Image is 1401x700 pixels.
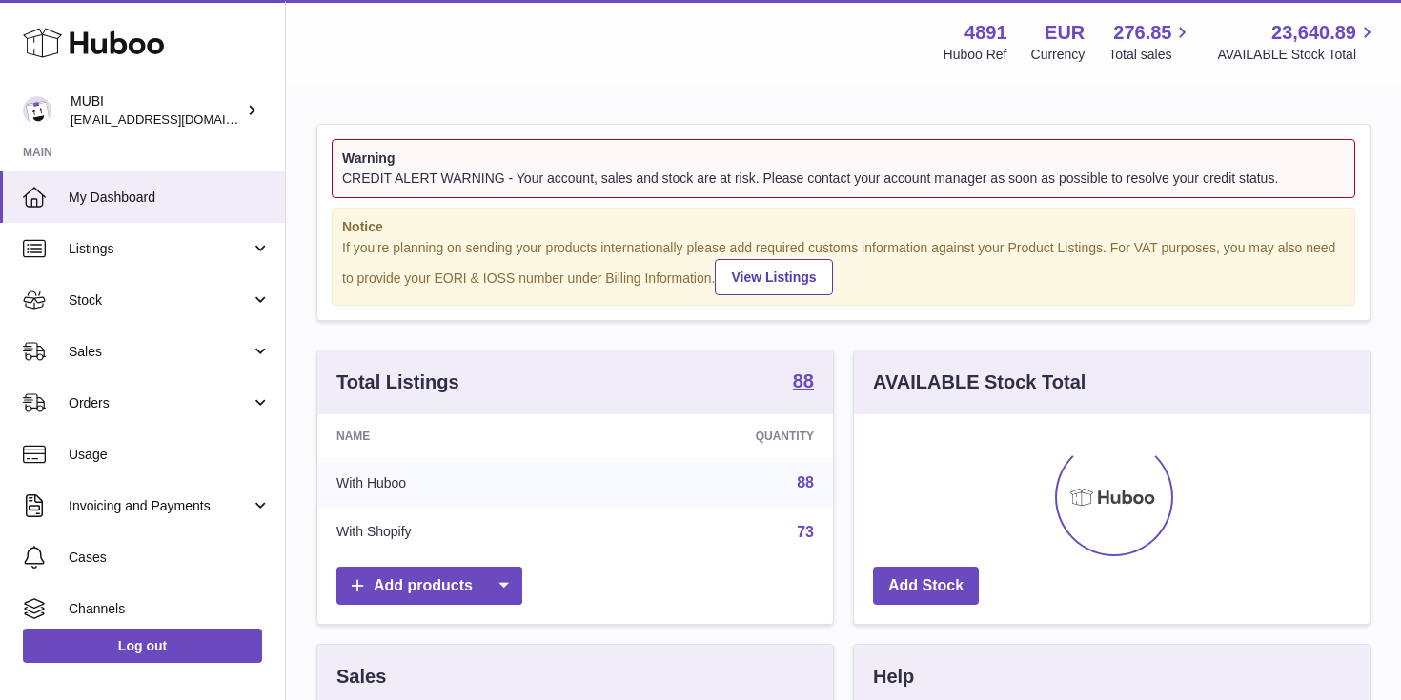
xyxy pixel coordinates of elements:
[23,629,262,663] a: Log out
[69,291,251,310] span: Stock
[69,189,271,207] span: My Dashboard
[69,240,251,258] span: Listings
[69,549,271,567] span: Cases
[336,370,459,395] h3: Total Listings
[715,259,832,295] a: View Listings
[797,474,814,490] a: 88
[317,458,596,508] td: With Huboo
[596,414,833,458] th: Quantity
[1113,20,1171,46] span: 276.85
[342,239,1345,296] div: If you're planning on sending your products internationally please add required customs informati...
[1108,20,1193,64] a: 276.85 Total sales
[1045,20,1085,46] strong: EUR
[336,664,386,690] h3: Sales
[69,497,251,515] span: Invoicing and Payments
[1271,20,1356,46] span: 23,640.89
[69,600,271,618] span: Channels
[944,46,1007,64] div: Huboo Ref
[873,567,979,606] a: Add Stock
[317,508,596,557] td: With Shopify
[342,150,1345,168] strong: Warning
[69,446,271,464] span: Usage
[342,170,1345,188] div: CREDIT ALERT WARNING - Your account, sales and stock are at risk. Please contact your account man...
[71,111,280,127] span: [EMAIL_ADDRESS][DOMAIN_NAME]
[71,92,242,129] div: MUBI
[793,371,814,390] strong: 88
[873,664,914,690] h3: Help
[336,567,522,606] a: Add products
[1217,46,1378,64] span: AVAILABLE Stock Total
[1031,46,1086,64] div: Currency
[23,96,51,125] img: shop@mubi.com
[793,371,814,394] a: 88
[1108,46,1193,64] span: Total sales
[797,524,814,540] a: 73
[69,394,251,412] span: Orders
[317,414,596,458] th: Name
[964,20,1007,46] strong: 4891
[1217,20,1378,64] a: 23,640.89 AVAILABLE Stock Total
[873,370,1086,395] h3: AVAILABLE Stock Total
[342,218,1345,236] strong: Notice
[69,343,251,361] span: Sales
